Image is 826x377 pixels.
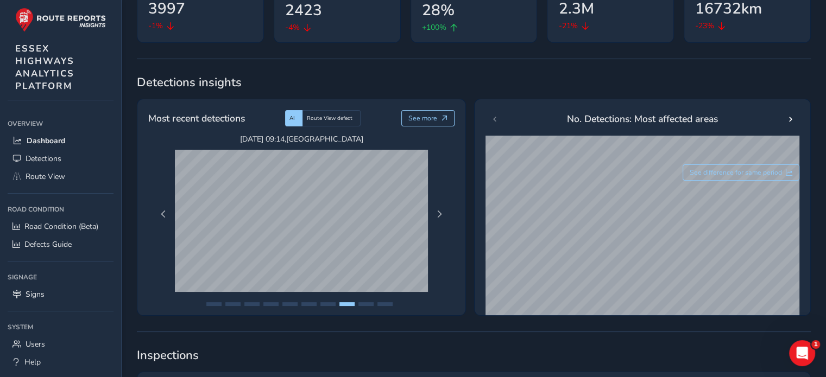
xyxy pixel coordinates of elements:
[432,207,447,222] button: Next Page
[320,302,336,306] button: Page 7
[15,42,74,92] span: ESSEX HIGHWAYS ANALYTICS PLATFORM
[225,302,241,306] button: Page 2
[8,132,114,150] a: Dashboard
[408,114,437,123] span: See more
[301,302,317,306] button: Page 6
[8,150,114,168] a: Detections
[302,110,361,126] div: Route View defect
[285,22,300,33] span: -4%
[695,20,714,31] span: -23%
[8,285,114,303] a: Signs
[8,335,114,353] a: Users
[358,302,374,306] button: Page 9
[377,302,393,306] button: Page 10
[24,239,72,250] span: Defects Guide
[26,171,65,182] span: Route View
[263,302,279,306] button: Page 4
[8,269,114,285] div: Signage
[567,112,718,126] span: No. Detections: Most affected areas
[137,74,811,91] span: Detections insights
[26,154,61,164] span: Detections
[8,353,114,371] a: Help
[307,114,352,122] span: Route View defect
[339,302,355,306] button: Page 8
[27,136,65,146] span: Dashboard
[8,319,114,335] div: System
[690,168,782,177] span: See difference for same period
[15,8,106,32] img: rr logo
[289,114,295,122] span: AI
[175,134,428,144] span: [DATE] 09:14 , [GEOGRAPHIC_DATA]
[285,110,302,126] div: AI
[244,302,260,306] button: Page 3
[137,347,811,363] span: Inspections
[683,164,800,181] button: See difference for same period
[24,357,41,367] span: Help
[26,339,45,349] span: Users
[8,116,114,132] div: Overview
[8,168,114,186] a: Route View
[26,289,45,299] span: Signs
[401,110,455,126] button: See more
[156,207,171,222] button: Previous Page
[148,111,245,125] span: Most recent detections
[8,218,114,235] a: Road Condition (Beta)
[422,22,446,33] span: +100%
[8,235,114,253] a: Defects Guide
[811,340,820,349] span: 1
[148,20,163,31] span: -1%
[24,221,98,232] span: Road Condition (Beta)
[8,201,114,218] div: Road Condition
[206,302,222,306] button: Page 1
[789,340,815,366] iframe: Intercom live chat
[282,302,298,306] button: Page 5
[558,20,577,31] span: -21%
